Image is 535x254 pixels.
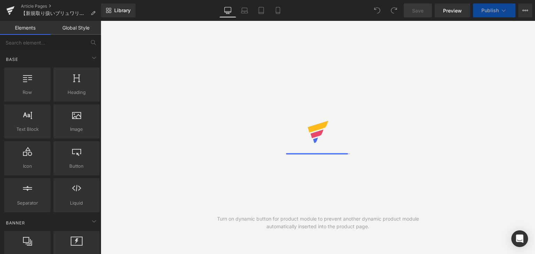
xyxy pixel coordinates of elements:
span: Banner [5,220,26,226]
a: New Library [101,3,135,17]
span: Liquid [55,199,98,207]
button: More [518,3,532,17]
a: Tablet [253,3,270,17]
div: Open Intercom Messenger [511,230,528,247]
span: Preview [443,7,462,14]
span: Publish [481,8,499,13]
span: Heading [55,89,98,96]
div: Turn on dynamic button for product module to prevent another dynamic product module automatically... [209,215,427,230]
button: Publish [473,3,515,17]
span: Library [114,7,131,14]
a: Preview [435,3,470,17]
span: Base [5,56,19,63]
a: Desktop [219,3,236,17]
a: Global Style [51,21,101,35]
a: Article Pages [21,3,101,9]
span: Icon [6,162,48,170]
span: Row [6,89,48,96]
span: Button [55,162,98,170]
span: Separator [6,199,48,207]
button: Redo [387,3,401,17]
span: Text Block [6,126,48,133]
span: 【新規取り扱いブリュワリー】伝統技法を用いた歴史的なクラフトラガーを再現『[PERSON_NAME] Abby Craft Lagers』 [21,10,88,16]
button: Undo [370,3,384,17]
a: Mobile [270,3,286,17]
span: Image [55,126,98,133]
span: Save [412,7,424,14]
a: Laptop [236,3,253,17]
